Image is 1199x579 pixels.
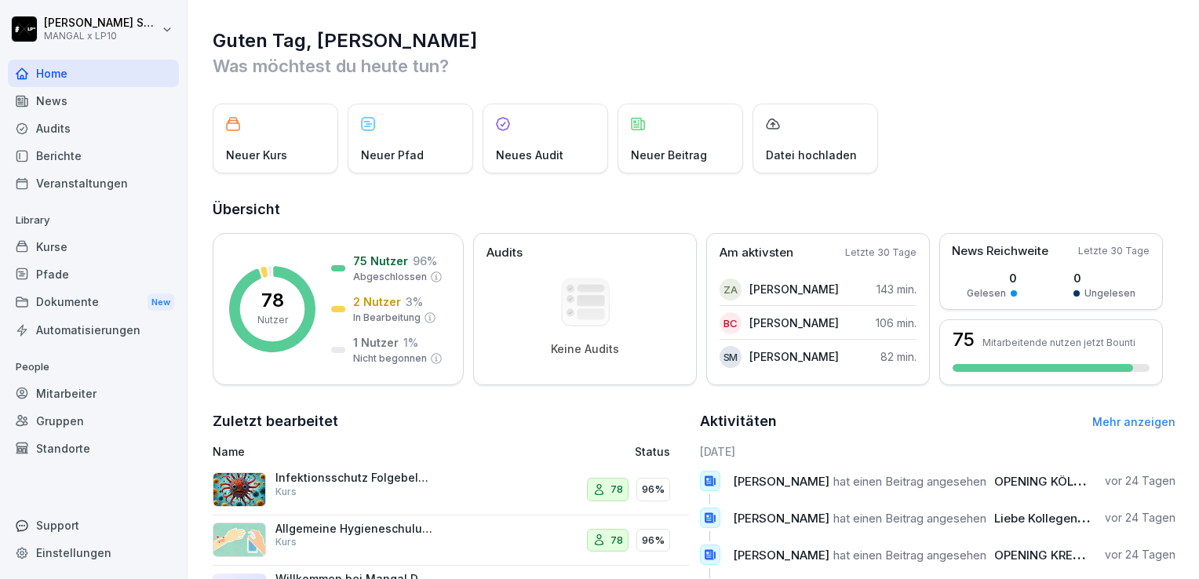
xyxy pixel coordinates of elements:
[353,311,421,325] p: In Bearbeitung
[1084,286,1135,300] p: Ungelesen
[8,435,179,462] a: Standorte
[720,244,793,262] p: Am aktivsten
[8,355,179,380] p: People
[353,334,399,351] p: 1 Nutzer
[642,533,665,548] p: 96%
[8,60,179,87] a: Home
[44,31,159,42] p: MANGAL x LP10
[1105,547,1175,563] p: vor 24 Tagen
[8,380,179,407] a: Mitarbeiter
[766,147,857,163] p: Datei hochladen
[353,293,401,310] p: 2 Nutzer
[413,253,437,269] p: 96 %
[8,512,179,539] div: Support
[148,293,174,311] div: New
[982,337,1135,348] p: Mitarbeitende nutzen jetzt Bounti
[213,198,1175,220] h2: Übersicht
[8,288,179,317] a: DokumenteNew
[631,147,707,163] p: Neuer Beitrag
[833,511,986,526] span: hat einen Beitrag angesehen
[1105,510,1175,526] p: vor 24 Tagen
[496,147,563,163] p: Neues Audit
[213,515,689,566] a: Allgemeine Hygieneschulung (nach LHMV §4)Kurs7896%
[733,511,829,526] span: [PERSON_NAME]
[833,548,986,563] span: hat einen Beitrag angesehen
[967,270,1017,286] p: 0
[8,539,179,566] a: Einstellungen
[720,312,742,334] div: BC
[403,334,418,351] p: 1 %
[8,316,179,344] a: Automatisierungen
[733,474,829,489] span: [PERSON_NAME]
[967,286,1006,300] p: Gelesen
[551,342,619,356] p: Keine Audits
[833,474,986,489] span: hat einen Beitrag angesehen
[275,485,297,499] p: Kurs
[275,471,432,485] p: Infektionsschutz Folgebelehrung (nach §43 IfSG)
[635,443,670,460] p: Status
[880,348,917,365] p: 82 min.
[275,522,432,536] p: Allgemeine Hygieneschulung (nach LHMV §4)
[845,246,917,260] p: Letzte 30 Tage
[275,535,297,549] p: Kurs
[1105,473,1175,489] p: vor 24 Tagen
[213,464,689,515] a: Infektionsschutz Folgebelehrung (nach §43 IfSG)Kurs7896%
[876,281,917,297] p: 143 min.
[642,482,665,497] p: 96%
[406,293,423,310] p: 3 %
[610,533,623,548] p: 78
[353,253,408,269] p: 75 Nutzer
[226,147,287,163] p: Neuer Kurs
[487,244,523,262] p: Audits
[353,270,427,284] p: Abgeschlossen
[213,472,266,507] img: entcvvv9bcs7udf91dfe67uz.png
[213,410,689,432] h2: Zuletzt bearbeitet
[213,443,505,460] p: Name
[8,208,179,233] p: Library
[257,313,288,327] p: Nutzer
[700,410,777,432] h2: Aktivitäten
[700,443,1176,460] h6: [DATE]
[8,115,179,142] a: Audits
[749,315,839,331] p: [PERSON_NAME]
[8,288,179,317] div: Dokumente
[8,169,179,197] a: Veranstaltungen
[749,348,839,365] p: [PERSON_NAME]
[876,315,917,331] p: 106 min.
[610,482,623,497] p: 78
[1092,415,1175,428] a: Mehr anzeigen
[8,233,179,260] a: Kurse
[213,53,1175,78] p: Was möchtest du heute tun?
[261,291,284,310] p: 78
[213,28,1175,53] h1: Guten Tag, [PERSON_NAME]
[1073,270,1135,286] p: 0
[353,351,427,366] p: Nicht begonnen
[749,281,839,297] p: [PERSON_NAME]
[44,16,159,30] p: [PERSON_NAME] Schepers
[1078,244,1150,258] p: Letzte 30 Tage
[8,87,179,115] a: News
[8,407,179,435] a: Gruppen
[733,548,829,563] span: [PERSON_NAME]
[953,330,975,349] h3: 75
[361,147,424,163] p: Neuer Pfad
[213,523,266,557] img: gxsnf7ygjsfsmxd96jxi4ufn.png
[8,260,179,288] a: Pfade
[720,279,742,300] div: ZA
[952,242,1048,260] p: News Reichweite
[8,142,179,169] a: Berichte
[720,346,742,368] div: SM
